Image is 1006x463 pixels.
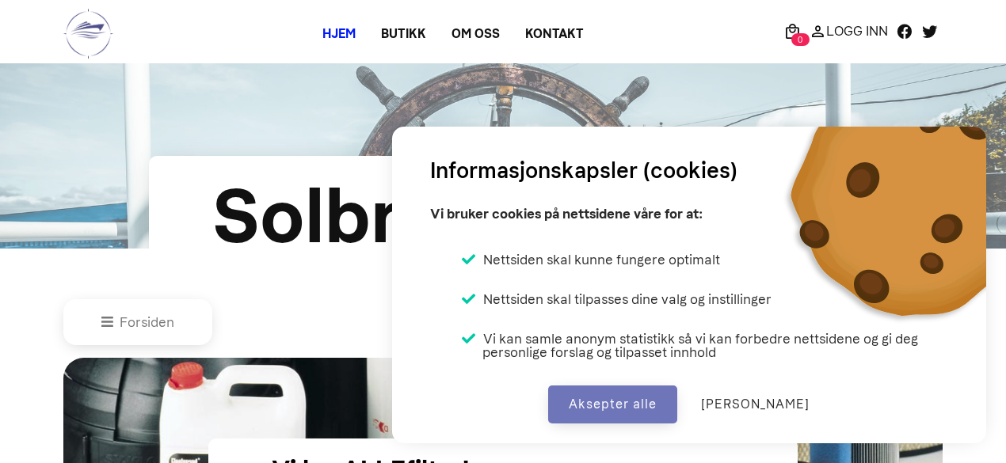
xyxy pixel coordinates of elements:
[805,21,892,40] a: Logg Inn
[439,20,513,48] a: Om oss
[63,8,113,59] img: logo
[430,154,737,188] h3: Informasjonskapsler (cookies)
[462,332,948,359] li: Vi kan samle anonym statistikk så vi kan forbedre nettsidene og gi deg personlige forslag og tilp...
[462,252,720,267] li: Nettsiden skal kunne fungere optimalt
[513,20,596,48] a: Kontakt
[200,160,806,274] div: Solbris Maritime
[63,299,943,345] nav: breadcrumb
[462,292,772,306] li: Nettsiden skal tilpasses dine valg og instillinger
[101,314,174,330] a: Forsiden
[791,33,810,46] span: 0
[310,20,368,48] a: Hjem
[430,200,703,227] p: Vi bruker cookies på nettsidene våre for at:
[779,21,805,40] a: 0
[680,385,830,423] button: [PERSON_NAME]
[548,385,677,423] button: Aksepter alle
[368,20,439,48] a: Butikk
